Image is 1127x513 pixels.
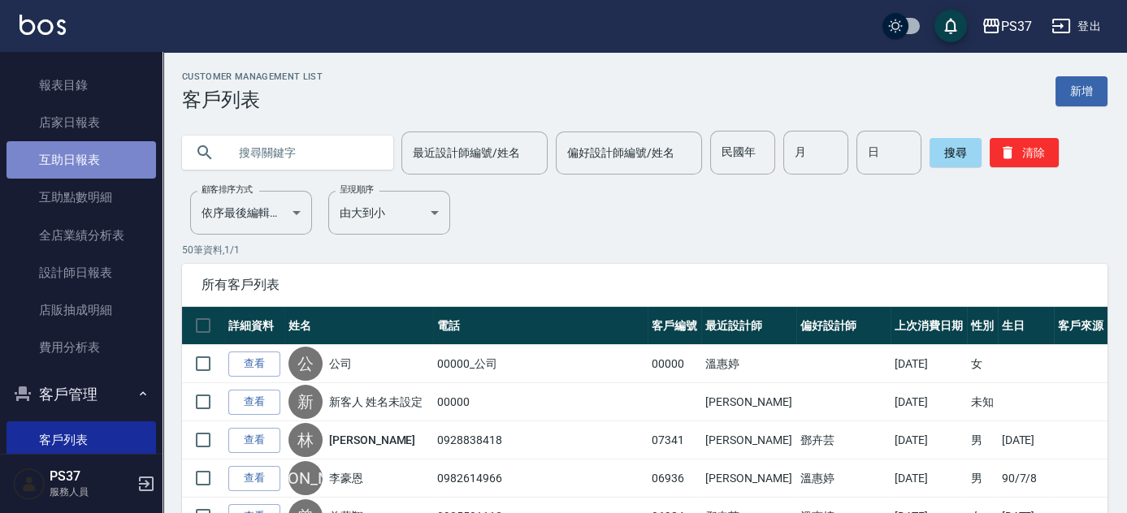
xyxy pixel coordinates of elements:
a: 公司 [329,356,352,372]
td: [PERSON_NAME] [701,459,795,498]
a: 設計師日報表 [7,254,156,291]
button: 搜尋 [930,138,982,167]
a: 查看 [228,428,280,453]
td: [DATE] [891,459,967,498]
th: 客戶編號 [648,307,701,345]
a: 新客人 姓名未設定 [329,394,423,410]
button: save [934,10,967,42]
a: 全店業績分析表 [7,217,156,254]
td: [DATE] [891,383,967,421]
td: 0928838418 [433,421,648,459]
th: 生日 [998,307,1055,345]
th: 客戶來源 [1054,307,1107,345]
td: 07341 [648,421,701,459]
a: 查看 [228,390,280,415]
td: 溫惠婷 [796,459,891,498]
td: 00000_公司 [433,345,648,383]
a: 查看 [228,351,280,377]
label: 顧客排序方式 [202,183,253,196]
a: 報表目錄 [7,67,156,104]
th: 上次消費日期 [891,307,967,345]
img: Person [13,468,46,500]
td: 0982614966 [433,459,648,498]
a: 客戶列表 [7,421,156,459]
h5: PS37 [50,468,132,485]
th: 性別 [967,307,998,345]
h3: 客戶列表 [182,88,323,111]
img: Logo [20,15,66,35]
a: 互助日報表 [7,141,156,179]
div: 由大到小 [328,191,450,235]
h2: Customer Management List [182,71,323,82]
a: 店販抽成明細 [7,291,156,329]
td: 男 [967,421,998,459]
a: 查看 [228,466,280,491]
div: 依序最後編輯時間 [190,191,312,235]
p: 50 筆資料, 1 / 1 [182,243,1107,257]
a: 費用分析表 [7,329,156,366]
td: [DATE] [891,345,967,383]
button: PS37 [975,10,1038,43]
p: 服務人員 [50,485,132,499]
th: 詳細資料 [224,307,284,345]
button: 客戶管理 [7,373,156,416]
div: 新 [288,385,323,419]
td: [PERSON_NAME] [701,421,795,459]
button: 清除 [990,138,1059,167]
td: 溫惠婷 [701,345,795,383]
td: [DATE] [891,421,967,459]
td: 未知 [967,383,998,421]
button: 登出 [1045,11,1107,41]
a: [PERSON_NAME] [329,432,415,448]
a: 李豪恩 [329,470,363,486]
a: 店家日報表 [7,104,156,141]
th: 偏好設計師 [796,307,891,345]
input: 搜尋關鍵字 [228,131,380,175]
div: PS37 [1001,16,1032,37]
td: [PERSON_NAME] [701,383,795,421]
td: [DATE] [998,421,1055,459]
td: 男 [967,459,998,498]
label: 呈現順序 [340,183,374,196]
th: 最近設計師 [701,307,795,345]
a: 互助點數明細 [7,179,156,216]
div: 林 [288,423,323,457]
td: 90/7/8 [998,459,1055,498]
td: 00000 [433,383,648,421]
th: 電話 [433,307,648,345]
td: 00000 [648,345,701,383]
td: 06936 [648,459,701,498]
div: [PERSON_NAME] [288,461,323,495]
div: 公 [288,347,323,381]
a: 新增 [1055,76,1107,106]
td: 鄧卉芸 [796,421,891,459]
th: 姓名 [284,307,433,345]
td: 女 [967,345,998,383]
span: 所有客戶列表 [202,277,1088,293]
